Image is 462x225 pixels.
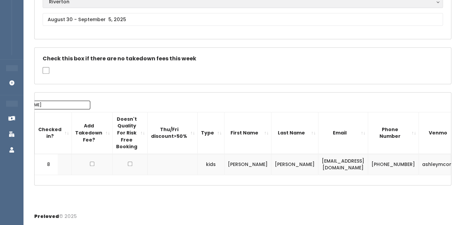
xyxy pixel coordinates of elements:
[368,112,419,154] th: Phone Number: activate to sort column ascending
[368,154,419,175] td: [PHONE_NUMBER]
[198,112,224,154] th: Type: activate to sort column ascending
[224,154,271,175] td: [PERSON_NAME]
[34,208,77,220] div: © 2025
[43,13,443,26] input: August 30 - September 5, 2025
[148,112,198,154] th: Thu/Fri discount&gt;50%: activate to sort column ascending
[271,154,318,175] td: [PERSON_NAME]
[271,112,318,154] th: Last Name: activate to sort column ascending
[5,101,90,109] input: Search:
[35,154,58,175] td: 8
[34,213,59,220] span: Preloved
[318,112,368,154] th: Email: activate to sort column ascending
[224,112,271,154] th: First Name: activate to sort column ascending
[113,112,148,154] th: Doesn't Quality For Risk Free Booking : activate to sort column ascending
[198,154,224,175] td: kids
[43,56,443,62] h5: Check this box if there are no takedown fees this week
[72,112,113,154] th: Add Takedown Fee?: activate to sort column ascending
[35,112,72,154] th: Checked in?: activate to sort column ascending
[318,154,368,175] td: [EMAIL_ADDRESS][DOMAIN_NAME]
